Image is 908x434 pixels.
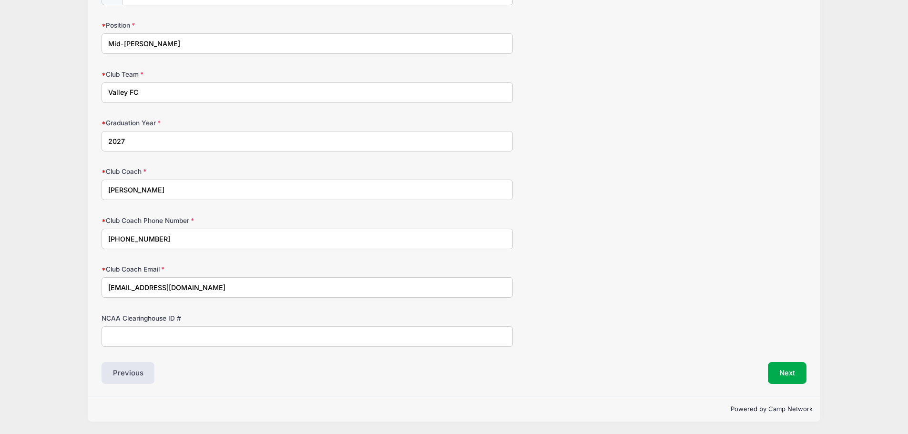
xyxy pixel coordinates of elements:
[102,264,337,274] label: Club Coach Email
[95,404,813,414] p: Powered by Camp Network
[768,362,806,384] button: Next
[102,216,337,225] label: Club Coach Phone Number
[102,313,337,323] label: NCAA Clearinghouse ID #
[102,20,337,30] label: Position
[102,167,337,176] label: Club Coach
[102,70,337,79] label: Club Team
[102,118,337,128] label: Graduation Year
[102,362,155,384] button: Previous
